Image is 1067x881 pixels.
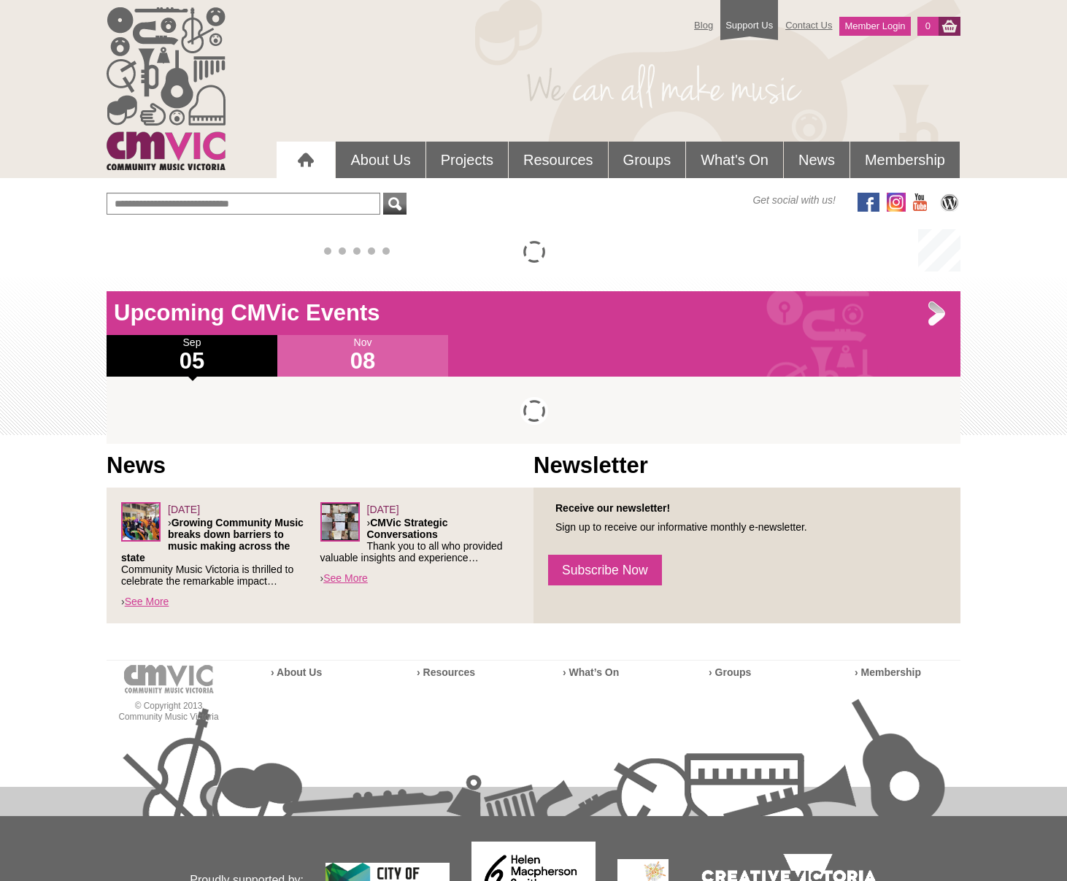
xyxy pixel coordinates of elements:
a: › What’s On [563,666,619,678]
a: Resources [509,142,608,178]
a: Member Login [839,17,910,36]
a: 0 [917,17,939,36]
a: Blog [687,12,720,38]
a: Groups [609,142,686,178]
img: Leaders-Forum_sq.png [320,502,360,542]
h1: News [107,451,533,480]
p: Sign up to receive our informative monthly e-newsletter. [548,521,946,533]
strong: Receive our newsletter! [555,502,670,514]
strong: CMVic Strategic Conversations [367,517,448,540]
strong: Growing Community Music breaks down barriers to music making across the state [121,517,304,563]
a: News [784,142,850,178]
a: Subscribe Now [548,555,662,585]
a: Contact Us [778,12,839,38]
div: Nov [277,335,448,377]
a: › About Us [271,666,322,678]
img: cmvic_logo.png [107,7,226,170]
a: See More [125,596,169,607]
div: › [121,502,320,609]
h1: 05 [107,350,277,373]
a: See More [323,572,368,584]
p: › Thank you to all who provided valuable insights and experience… [320,517,520,563]
img: Screenshot_2025-06-03_at_4.38.34%E2%80%AFPM.png [121,502,161,542]
span: [DATE] [168,504,200,515]
img: CMVic Blog [939,193,960,212]
h1: Upcoming CMVic Events [107,299,960,328]
p: › Community Music Victoria is thrilled to celebrate the remarkable impact… [121,517,320,587]
a: › Resources [417,666,475,678]
img: cmvic-logo-footer.png [124,665,214,693]
div: Sep [107,335,277,377]
h1: Newsletter [533,451,960,480]
a: About Us [336,142,425,178]
h1: 08 [277,350,448,373]
span: [DATE] [367,504,399,515]
a: › Groups [709,666,751,678]
span: Get social with us! [752,193,836,207]
img: icon-instagram.png [887,193,906,212]
a: › Membership [855,666,921,678]
a: Membership [850,142,960,178]
a: Projects [426,142,508,178]
a: What's On [686,142,783,178]
p: © Copyright 2013 Community Music Victoria [107,701,231,723]
div: › [320,502,520,585]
